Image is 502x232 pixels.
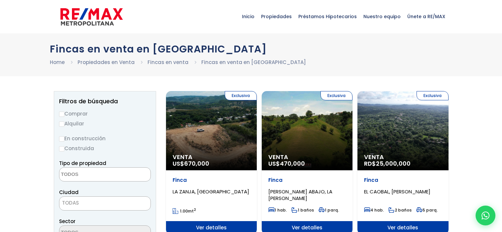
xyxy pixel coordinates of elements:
[268,188,332,202] span: [PERSON_NAME] ABAJO, LA [PERSON_NAME]
[194,207,196,212] sup: 2
[364,154,442,160] span: Venta
[59,168,123,182] textarea: Search
[416,207,438,213] span: 5 parq.
[376,159,411,168] span: 25,000,000
[268,177,346,183] p: Finca
[239,7,258,26] span: Inicio
[295,7,360,26] span: Préstamos Hipotecarios
[173,159,209,168] span: US$
[59,136,64,142] input: En construcción
[268,159,305,168] span: US$
[59,189,79,196] span: Ciudad
[268,154,346,160] span: Venta
[50,43,452,55] h1: Fincas en venta en [GEOGRAPHIC_DATA]
[320,91,352,100] span: Exclusiva
[364,159,411,168] span: RD$
[280,159,305,168] span: 470,000
[364,177,442,183] p: Finca
[364,188,430,195] span: EL CAOBAL, [PERSON_NAME]
[360,7,404,26] span: Nuestro equipo
[173,154,250,160] span: Venta
[59,119,151,128] label: Alquilar
[404,7,449,26] span: Únete a RE/MAX
[59,98,151,105] h2: Filtros de búsqueda
[59,134,151,143] label: En construcción
[173,188,249,195] span: LA ZANJA, [GEOGRAPHIC_DATA]
[59,218,76,225] span: Sector
[291,207,314,213] span: 1 baños
[201,58,306,66] li: Fincas en venta en [GEOGRAPHIC_DATA]
[180,208,188,214] span: 1.00
[173,177,250,183] p: Finca
[62,199,79,206] span: TODAS
[50,59,65,66] a: Home
[364,207,384,213] span: 4 hab.
[148,59,188,66] a: Fincas en venta
[225,91,257,100] span: Exclusiva
[59,146,64,151] input: Construida
[59,144,151,152] label: Construida
[268,207,287,213] span: 1 hab.
[184,159,209,168] span: 670,000
[78,59,135,66] a: Propiedades en Venta
[318,207,339,213] span: 1 parq.
[59,196,151,211] span: TODAS
[59,110,151,118] label: Comprar
[59,160,106,167] span: Tipo de propiedad
[59,121,64,127] input: Alquilar
[60,7,123,27] img: remax-metropolitana-logo
[59,198,151,208] span: TODAS
[388,207,412,213] span: 2 baños
[59,112,64,117] input: Comprar
[258,7,295,26] span: Propiedades
[173,208,196,214] span: mt
[417,91,449,100] span: Exclusiva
